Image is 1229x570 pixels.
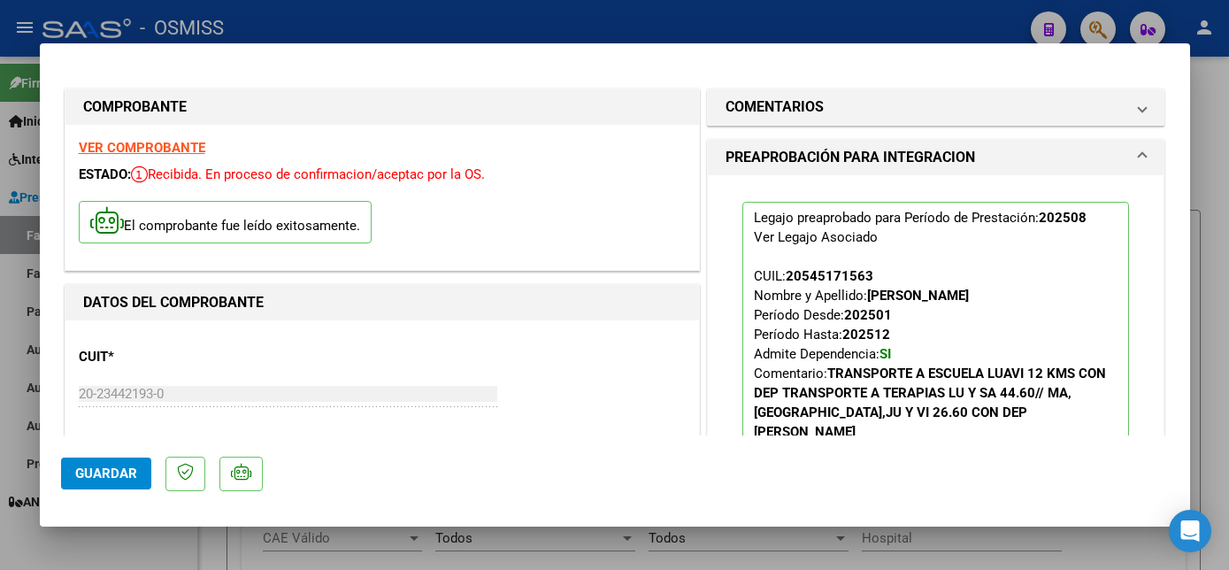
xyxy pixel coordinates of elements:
h1: PREAPROBACIÓN PARA INTEGRACION [726,147,975,168]
span: Guardar [75,466,137,481]
span: CUIL: Nombre y Apellido: Período Desde: Período Hasta: Admite Dependencia: [754,268,1106,440]
strong: 202508 [1039,210,1087,226]
strong: DATOS DEL COMPROBANTE [83,294,264,311]
strong: SI [880,346,891,362]
span: Recibida. En proceso de confirmacion/aceptac por la OS. [131,166,485,182]
strong: COMPROBANTE [83,98,187,115]
strong: [PERSON_NAME] [867,288,969,304]
a: VER COMPROBANTE [79,140,205,156]
strong: 202512 [842,327,890,343]
button: Guardar [61,458,151,489]
p: CUIT [79,347,261,367]
div: 20545171563 [786,266,873,286]
p: El comprobante fue leído exitosamente. [79,201,372,244]
span: ESTADO: [79,166,131,182]
h1: COMENTARIOS [726,96,824,118]
p: Legajo preaprobado para Período de Prestación: [742,202,1130,496]
strong: 202501 [844,307,892,323]
mat-expansion-panel-header: PREAPROBACIÓN PARA INTEGRACION [708,140,1164,175]
strong: TRANSPORTE A ESCUELA LUAVI 12 KMS CON DEP TRANSPORTE A TERAPIAS LU Y SA 44.60// MA,[GEOGRAPHIC_DA... [754,366,1106,440]
div: Ver Legajo Asociado [754,227,878,247]
div: Open Intercom Messenger [1169,510,1211,552]
span: Comentario: [754,366,1106,440]
div: PREAPROBACIÓN PARA INTEGRACION [708,175,1164,536]
mat-expansion-panel-header: COMENTARIOS [708,89,1164,125]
